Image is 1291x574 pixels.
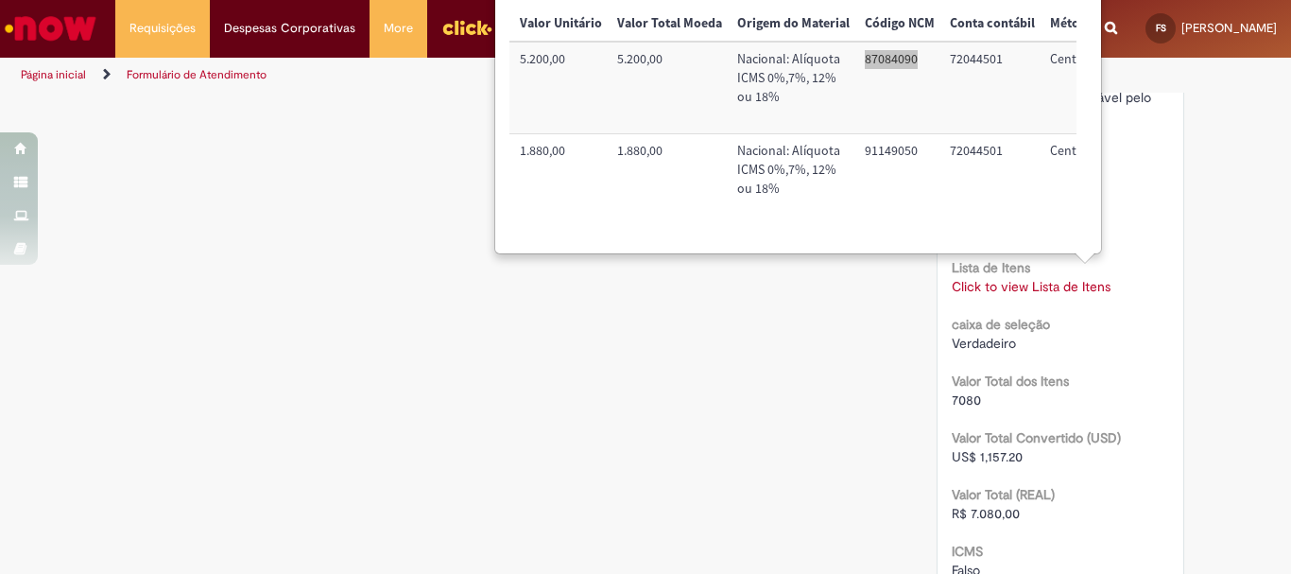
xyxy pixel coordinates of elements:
[384,19,413,38] span: More
[730,7,857,42] th: Origem do Material
[610,42,730,133] td: Valor Total Moeda: 5.200,00
[942,7,1042,42] th: Conta contábil
[441,13,492,42] img: click_logo_yellow_360x200.png
[952,448,1023,465] span: US$ 1,157.20
[730,134,857,225] td: Origem do Material: Nacional: Alíquota ICMS 0%,7%, 12% ou 18%
[512,134,610,225] td: Valor Unitário: 1.880,00
[952,391,981,409] span: 7080
[952,543,983,560] b: ICMS
[14,58,847,93] ul: Trilhas de página
[857,134,942,225] td: Código NCM: 91149050
[952,429,1121,446] b: Valor Total Convertido (USD)
[730,42,857,133] td: Origem do Material: Nacional: Alíquota ICMS 0%,7%, 12% ou 18%
[21,67,86,82] a: Página inicial
[952,316,1050,333] b: caixa de seleção
[1042,7,1187,42] th: Método de Pagamento
[1042,42,1187,133] td: Método de Pagamento: Centro de custo
[857,7,942,42] th: Código NCM
[224,19,355,38] span: Despesas Corporativas
[952,278,1110,295] a: Click to view Lista de Itens
[942,134,1042,225] td: Conta contábil: 72044501
[512,42,610,133] td: Valor Unitário: 5.200,00
[610,7,730,42] th: Valor Total Moeda
[2,9,99,47] img: ServiceNow
[942,42,1042,133] td: Conta contábil: 72044501
[952,259,1030,276] b: Lista de Itens
[952,373,1069,390] b: Valor Total dos Itens
[1181,20,1277,36] span: [PERSON_NAME]
[952,486,1055,503] b: Valor Total (REAL)
[1042,134,1187,225] td: Método de Pagamento: Centro de custo
[127,67,267,82] a: Formulário de Atendimento
[512,7,610,42] th: Valor Unitário
[129,19,196,38] span: Requisições
[857,42,942,133] td: Código NCM: 87084090
[952,505,1020,522] span: R$ 7.080,00
[1156,22,1166,34] span: FS
[952,335,1016,352] span: Verdadeiro
[610,134,730,225] td: Valor Total Moeda: 1.880,00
